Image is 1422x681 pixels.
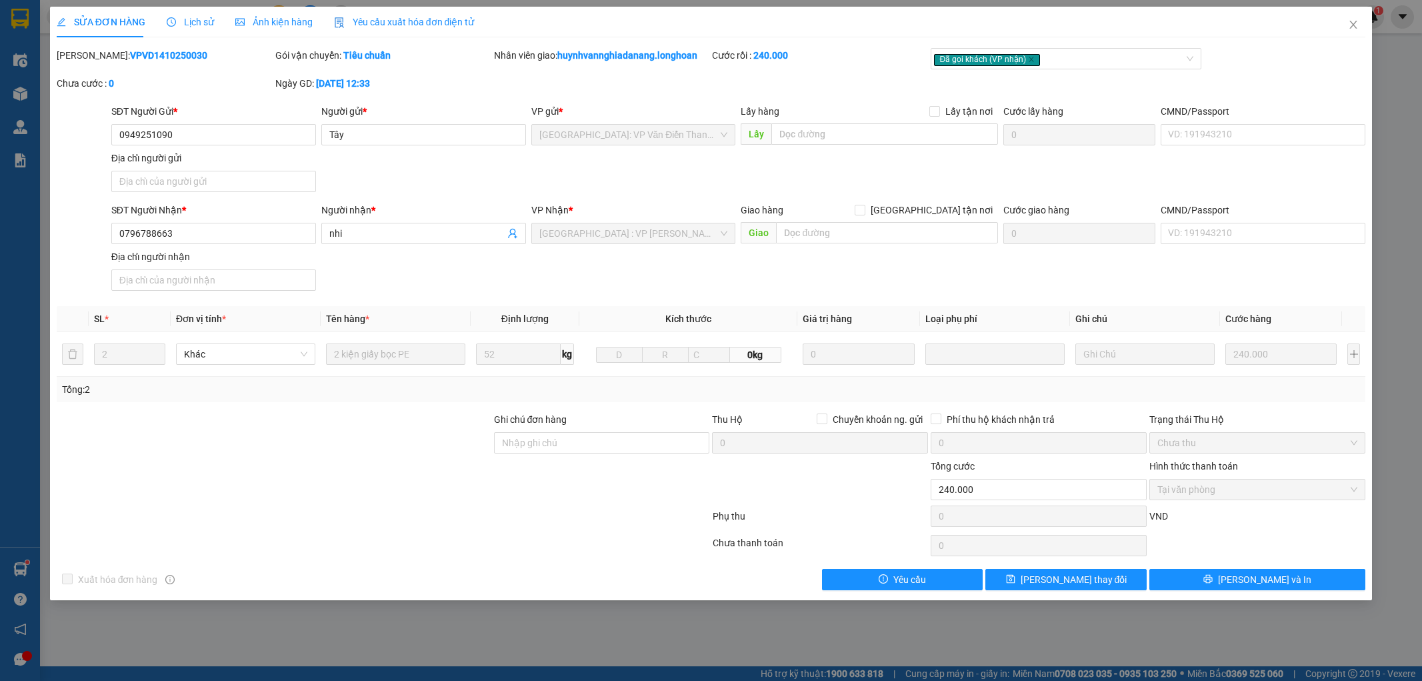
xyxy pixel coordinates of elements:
span: Chưa thu [1157,433,1357,453]
div: [PERSON_NAME]: [57,48,273,63]
input: Địa chỉ của người nhận [111,269,316,291]
button: delete [62,344,83,365]
input: Địa chỉ của người gửi [111,171,316,192]
span: user-add [507,228,518,239]
b: 240.000 [753,50,788,61]
span: Yêu cầu [893,572,926,587]
span: 0kg [730,347,781,363]
button: exclamation-circleYêu cầu [822,569,983,590]
span: Tên hàng [326,313,369,324]
span: save [1006,574,1015,585]
span: Hà Nội: VP Văn Điển Thanh Trì [539,125,728,145]
span: VND [1149,511,1168,522]
span: Đà Nẵng : VP Thanh Khê [539,223,728,243]
img: icon [334,17,345,28]
b: [DATE] 12:33 [316,78,370,89]
span: Tổng cước [931,461,975,472]
div: VP gửi [531,104,736,119]
label: Ghi chú đơn hàng [494,414,567,425]
div: CMND/Passport [1161,104,1365,119]
span: picture [235,17,245,27]
span: exclamation-circle [879,574,888,585]
div: Phụ thu [711,509,930,532]
input: Dọc đường [771,123,998,145]
span: [PERSON_NAME] và In [1218,572,1311,587]
span: Thu Hộ [712,414,743,425]
label: Cước giao hàng [1003,205,1069,215]
span: Đã gọi khách (VP nhận) [934,54,1040,66]
span: SL [94,313,105,324]
label: Hình thức thanh toán [1149,461,1238,472]
button: save[PERSON_NAME] thay đổi [985,569,1147,590]
span: Chuyển khoản ng. gửi [827,412,928,427]
span: Ảnh kiện hàng [235,17,313,27]
th: Ghi chú [1070,306,1220,332]
div: Tổng: 2 [62,382,549,397]
span: info-circle [165,575,175,584]
button: Close [1335,7,1372,44]
b: Tiêu chuẩn [343,50,391,61]
div: Chưa thanh toán [711,536,930,559]
input: D [596,347,643,363]
input: C [688,347,730,363]
input: 0 [1225,344,1337,365]
span: Tại văn phòng [1157,480,1357,500]
input: Cước giao hàng [1003,223,1155,244]
input: Cước lấy hàng [1003,124,1155,145]
span: Lấy hàng [741,106,779,117]
div: Người gửi [321,104,526,119]
input: Ghi Chú [1075,344,1215,365]
div: Cước rồi : [712,48,928,63]
span: Khác [184,344,307,364]
span: edit [57,17,66,27]
span: Giá trị hàng [803,313,852,324]
span: [GEOGRAPHIC_DATA] tận nơi [865,203,998,217]
input: VD: Bàn, Ghế [326,344,465,365]
b: huynhvannghiadanang.longhoan [557,50,697,61]
div: Trạng thái Thu Hộ [1149,412,1365,427]
input: Dọc đường [776,222,998,243]
div: Địa chỉ người nhận [111,249,316,264]
span: close [1028,56,1035,63]
div: Gói vận chuyển: [275,48,491,63]
div: Địa chỉ người gửi [111,151,316,165]
input: R [642,347,689,363]
span: Yêu cầu xuất hóa đơn điện tử [334,17,475,27]
span: Xuất hóa đơn hàng [73,572,163,587]
button: printer[PERSON_NAME] và In [1149,569,1365,590]
span: clock-circle [167,17,176,27]
span: Giao [741,222,776,243]
div: Người nhận [321,203,526,217]
div: SĐT Người Gửi [111,104,316,119]
input: 0 [803,344,915,365]
span: close [1348,19,1359,30]
span: VP Nhận [531,205,569,215]
span: kg [561,344,574,365]
button: plus [1347,344,1360,365]
span: Lấy [741,123,771,145]
b: 0 [109,78,114,89]
span: SỬA ĐƠN HÀNG [57,17,145,27]
input: Ghi chú đơn hàng [494,432,710,454]
div: SĐT Người Nhận [111,203,316,217]
div: Nhân viên giao: [494,48,710,63]
span: Phí thu hộ khách nhận trả [941,412,1060,427]
div: Chưa cước : [57,76,273,91]
span: Lấy tận nơi [940,104,998,119]
span: Giao hàng [741,205,783,215]
div: Ngày GD: [275,76,491,91]
b: VPVD1410250030 [130,50,207,61]
span: Đơn vị tính [176,313,226,324]
span: Cước hàng [1225,313,1271,324]
span: Lịch sử [167,17,214,27]
div: CMND/Passport [1161,203,1365,217]
span: [PERSON_NAME] thay đổi [1021,572,1127,587]
th: Loại phụ phí [920,306,1070,332]
span: Định lượng [501,313,549,324]
span: Kích thước [665,313,711,324]
label: Cước lấy hàng [1003,106,1063,117]
span: printer [1203,574,1213,585]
